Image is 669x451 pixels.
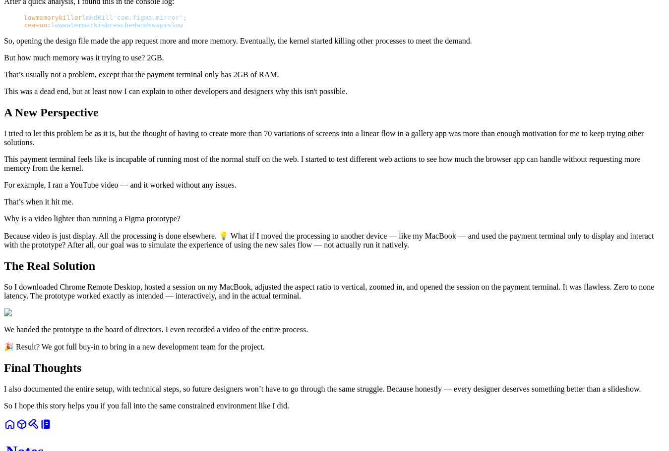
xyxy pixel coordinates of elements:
[4,106,665,119] h2: A New Perspective
[105,21,136,29] span: breached
[164,21,172,29] span: is
[4,308,32,317] img: Image
[4,214,665,223] p: Why is a video lighter than running a Figma prototype?
[4,87,665,96] p: This was a dead end, but at least now I can explain to other developers and designers why this is...
[24,21,51,29] span: reason:
[4,181,665,190] p: For example, I ran a YouTube video — and it worked without any issues.
[62,21,97,29] span: watermark
[171,21,182,29] span: low
[98,21,106,29] span: is
[4,342,665,351] p: 🎉 Result? We got full buy-in to bring in a new development team for the project.
[4,53,665,62] p: But how much memory was it trying to use? 2GB.
[136,21,148,29] span: and
[4,401,665,410] p: So I hope this story helps you if you fall into the same constrained environment like I did.
[98,14,113,21] span: Kill
[24,14,82,21] span: lowmemorykiller
[113,14,183,21] span: 'com.figma.mirror'
[82,14,97,21] span: lmkd
[4,129,665,147] p: I tried to let this problem be as it is, but the thought of having to create more than 70 variati...
[4,37,665,46] p: So, opening the design file made the app request more and more memory. Eventually, the kernel sta...
[4,70,665,79] p: That’s usually not a problem, except that the payment terminal only has 2GB of RAM.
[4,259,665,273] h2: The Real Solution
[51,21,62,29] span: low
[4,325,665,334] p: We handed the prototype to the board of directors. I even recorded a video of the entire process.
[4,361,665,375] h2: Final Thoughts
[4,231,665,250] p: Because video is just display. All the processing is done elsewhere. 💡 What if I moved the proces...
[4,385,665,394] p: I also documented the entire setup, with technical steps, so future designers won’t have to go th...
[4,198,665,206] p: That’s when it hit me.
[4,283,665,301] p: So I downloaded Chrome Remote Desktop, hosted a session on my MacBook, adjusted the aspect ratio ...
[183,14,187,21] span: ;
[148,21,164,29] span: swap
[4,155,665,173] p: This payment terminal feels like is incapable of running most of the normal stuff on the web. I s...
